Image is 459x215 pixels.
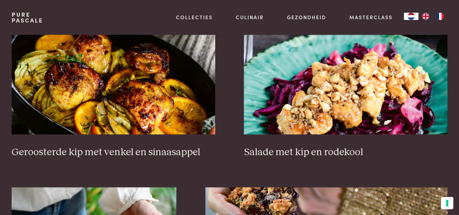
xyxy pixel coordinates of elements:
button: Uw voorkeuren voor toestemming voor trackingtechnologieën [441,197,453,209]
a: Culinair [236,13,264,21]
a: NL [404,13,418,20]
h3: Salade met kip en rodekool [244,146,447,159]
a: EN [418,13,433,20]
a: Masterclass [349,13,392,21]
a: PurePascale [12,12,43,23]
h3: Geroosterde kip met venkel en sinaasappel [12,146,215,159]
a: Gezondheid [287,13,326,21]
a: Collecties [176,13,213,21]
div: Language [404,13,418,20]
a: FR [433,13,447,20]
ul: Language list [418,13,447,20]
aside: Language selected: Nederlands [404,13,447,20]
